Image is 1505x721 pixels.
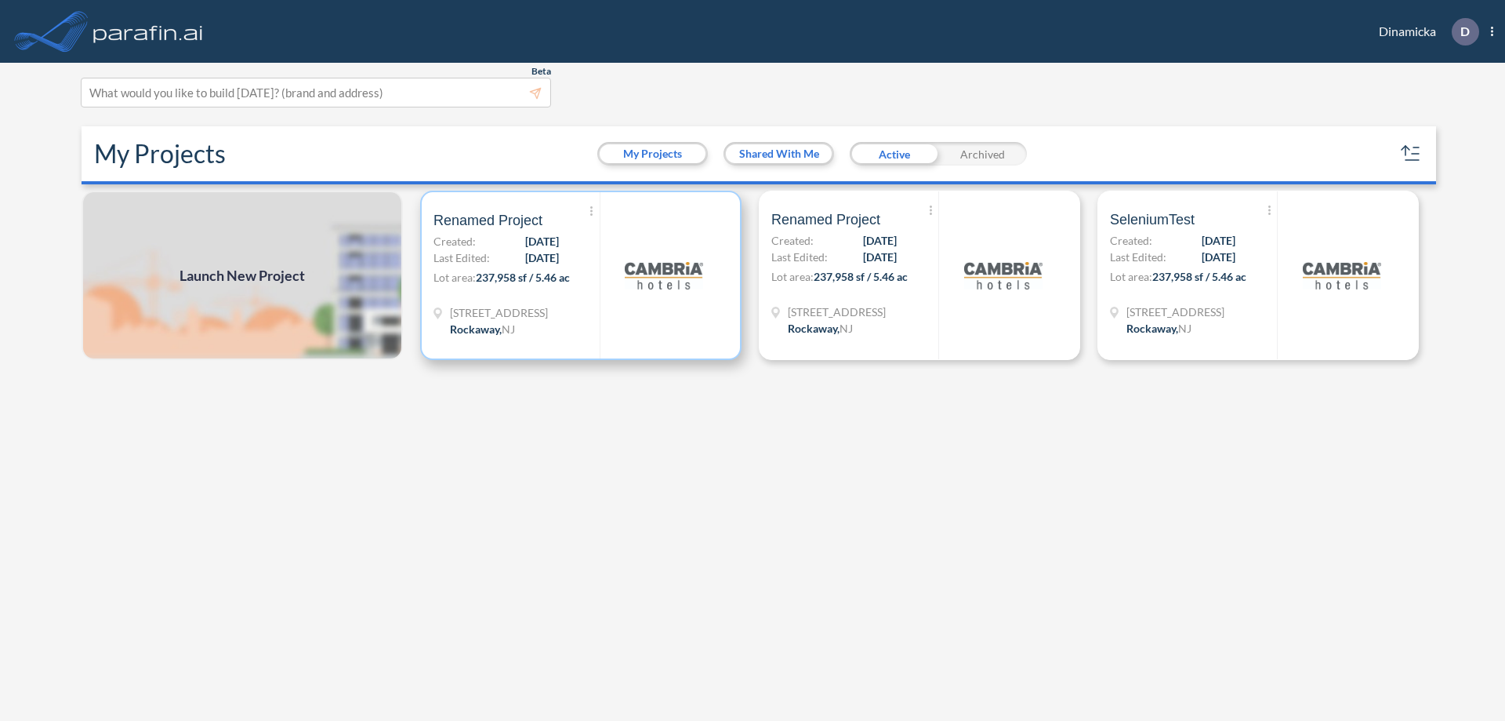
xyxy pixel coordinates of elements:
[94,139,226,169] h2: My Projects
[450,304,548,321] span: 321 Mt Hope Ave
[788,304,886,320] span: 321 Mt Hope Ave
[525,233,559,249] span: [DATE]
[433,233,476,249] span: Created:
[525,249,559,266] span: [DATE]
[850,142,938,166] div: Active
[450,322,502,336] span: Rockaway ,
[1398,141,1423,166] button: sort
[433,271,476,284] span: Lot area:
[1126,322,1178,335] span: Rockaway ,
[433,211,542,230] span: Renamed Project
[1110,249,1166,265] span: Last Edited:
[1126,304,1224,320] span: 321 Mt Hope Ave
[600,144,705,163] button: My Projects
[1178,322,1191,335] span: NJ
[814,270,908,283] span: 237,958 sf / 5.46 ac
[964,236,1043,315] img: logo
[788,320,853,337] div: Rockaway, NJ
[531,65,551,78] span: Beta
[771,249,828,265] span: Last Edited:
[771,232,814,249] span: Created:
[180,265,305,286] span: Launch New Project
[1460,24,1470,38] p: D
[82,191,403,360] img: add
[82,191,403,360] a: Launch New Project
[863,249,897,265] span: [DATE]
[1110,232,1152,249] span: Created:
[1110,210,1195,229] span: SeleniumTest
[771,270,814,283] span: Lot area:
[788,322,840,335] span: Rockaway ,
[938,142,1027,166] div: Archived
[1202,232,1235,249] span: [DATE]
[1126,320,1191,337] div: Rockaway, NJ
[863,232,897,249] span: [DATE]
[433,249,490,266] span: Last Edited:
[726,144,832,163] button: Shared With Me
[1202,249,1235,265] span: [DATE]
[840,322,853,335] span: NJ
[1110,270,1152,283] span: Lot area:
[1152,270,1246,283] span: 237,958 sf / 5.46 ac
[1355,18,1493,46] div: Dinamicka
[502,322,515,336] span: NJ
[771,210,880,229] span: Renamed Project
[450,321,515,337] div: Rockaway, NJ
[90,16,206,47] img: logo
[625,236,703,315] img: logo
[1303,236,1381,315] img: logo
[476,271,570,284] span: 237,958 sf / 5.46 ac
